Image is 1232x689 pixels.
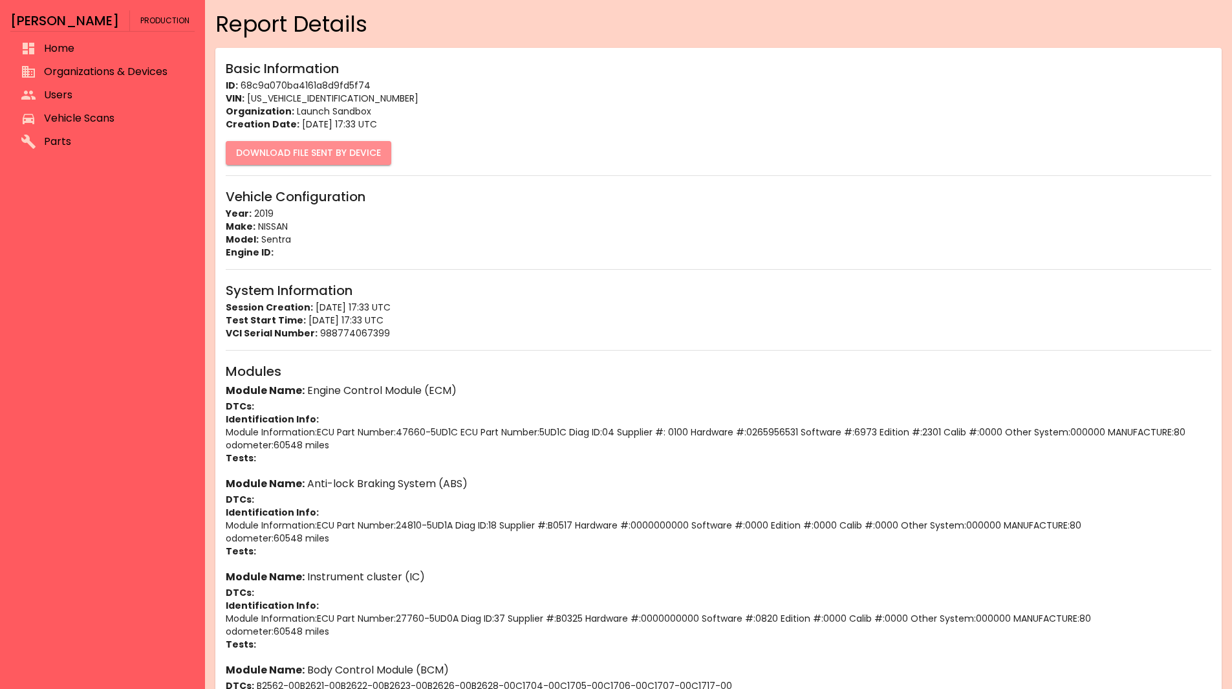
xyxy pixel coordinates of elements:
strong: Tests: [226,638,256,651]
h6: Basic Information [226,58,1211,79]
button: Download File Sent By Device [226,141,391,165]
span: Vehicle Scans [44,111,184,126]
strong: Test Start Time: [226,314,306,327]
strong: DTCs: [226,586,254,599]
span: Users [44,87,184,103]
h6: System Information [226,280,1211,301]
span: Production [140,10,189,31]
strong: Organization: [226,105,294,118]
strong: Identification Info: [226,413,319,426]
strong: Module Name: [226,569,305,584]
strong: Engine ID: [226,246,274,259]
strong: Module Name: [226,662,305,677]
p: Module Information : ECU Part Number:47660-5UD1C ECU Part Number:5UD1C Diag ID:04 Supplier #: 010... [226,426,1211,439]
p: [DATE] 17:33 UTC [226,301,1211,314]
strong: Creation Date: [226,118,299,131]
p: odometer : 60548 miles [226,532,1211,545]
p: 68c9a070ba4161a8d9fd5f74 [226,79,1211,92]
strong: Module Name: [226,476,305,491]
h6: Body Control Module (BCM) [226,661,1211,679]
h6: Vehicle Configuration [226,186,1211,207]
p: [US_VEHICLE_IDENTIFICATION_NUMBER] [226,92,1211,105]
p: Module Information : ECU Part Number:27760-5UD0A Diag ID:37 Supplier #:B0325 Hardware #:000000000... [226,612,1211,625]
p: NISSAN [226,220,1211,233]
p: Module Information : ECU Part Number:24810-5UD1A Diag ID:18 Supplier #:B0517 Hardware #:000000000... [226,519,1211,532]
p: 2019 [226,207,1211,220]
h4: Report Details [215,10,1222,38]
h6: Instrument cluster (IC) [226,568,1211,586]
p: [DATE] 17:33 UTC [226,314,1211,327]
p: [DATE] 17:33 UTC [226,118,1211,131]
strong: VCI Serial Number: [226,327,318,340]
span: Organizations & Devices [44,64,184,80]
strong: VIN: [226,92,244,105]
strong: DTCs: [226,400,254,413]
strong: Identification Info: [226,599,319,612]
strong: Year: [226,207,252,220]
h6: Modules [226,361,1211,382]
strong: Tests: [226,545,256,558]
strong: Identification Info: [226,506,319,519]
p: odometer : 60548 miles [226,625,1211,638]
h6: Anti-lock Braking System (ABS) [226,475,1211,493]
p: 988774067399 [226,327,1211,340]
strong: Make: [226,220,255,233]
strong: Session Creation: [226,301,313,314]
strong: ID: [226,79,238,92]
span: Home [44,41,184,56]
strong: Tests: [226,452,256,465]
span: Parts [44,134,184,149]
strong: DTCs: [226,493,254,506]
p: Sentra [226,233,1211,246]
strong: Module Name: [226,383,305,398]
h6: [PERSON_NAME] [10,10,119,31]
p: Launch Sandbox [226,105,1211,118]
h6: Engine Control Module (ECM) [226,382,1211,400]
p: odometer : 60548 miles [226,439,1211,452]
strong: Model: [226,233,259,246]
